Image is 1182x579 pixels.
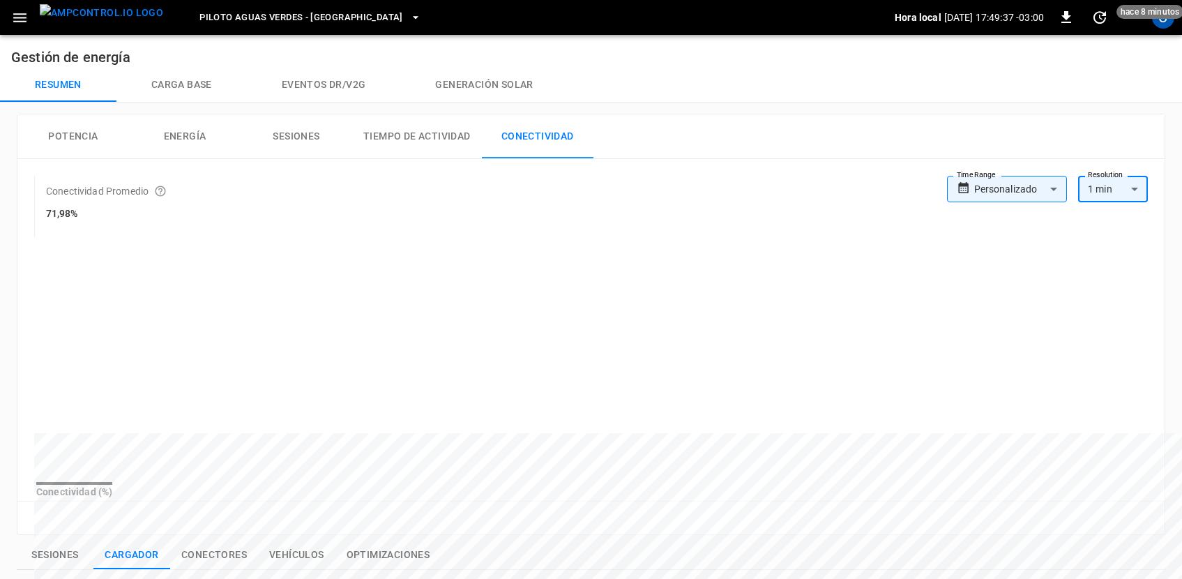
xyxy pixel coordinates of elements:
[241,114,352,159] button: Sesiones
[895,10,941,24] p: Hora local
[194,4,427,31] button: Piloto Aguas Verdes - [GEOGRAPHIC_DATA]
[170,541,258,570] button: show latest connectors
[944,10,1044,24] p: [DATE] 17:49:37 -03:00
[957,170,996,181] label: Time Range
[247,68,401,102] button: Eventos DR/V2G
[17,114,129,159] button: Potencia
[974,176,1067,202] div: Personalizado
[116,68,247,102] button: Carga base
[46,206,167,222] h6: 71,98%
[258,541,335,570] button: show latest vehicles
[352,114,482,159] button: Tiempo de Actividad
[1078,176,1148,202] div: 1 min
[482,114,593,159] button: Conectividad
[335,541,441,570] button: show latest optimizations
[40,4,163,22] img: ampcontrol.io logo
[129,114,241,159] button: Energía
[46,184,149,198] p: Conectividad Promedio
[199,10,403,26] span: Piloto Aguas Verdes - [GEOGRAPHIC_DATA]
[1088,170,1123,181] label: Resolution
[17,541,93,570] button: show latest sessions
[93,541,170,570] button: show latest charge points
[400,68,568,102] button: Generación solar
[1089,6,1111,29] button: set refresh interval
